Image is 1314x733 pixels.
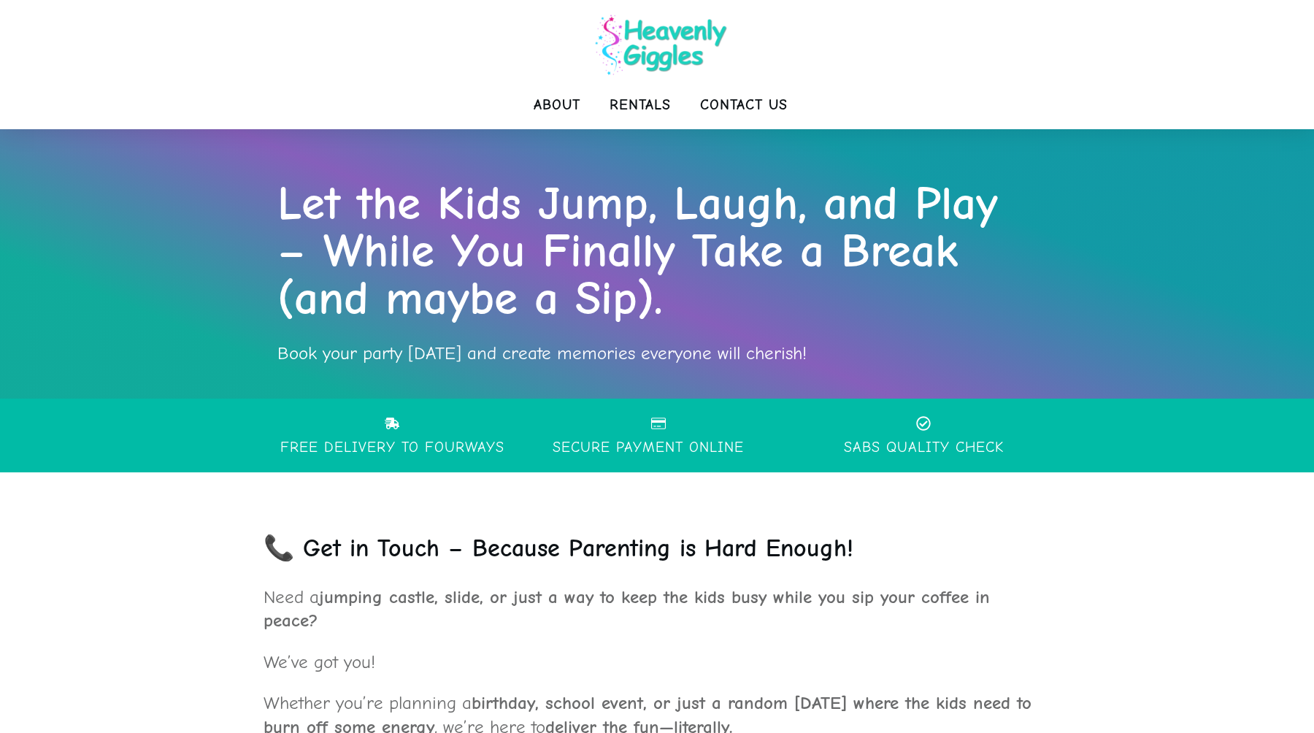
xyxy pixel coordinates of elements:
strong: jumping castle, slide, or just a way to keep the kids busy while you sip your coffee in peace? [264,586,990,632]
span: We’ve got you! [264,651,375,672]
span: Need a [264,586,990,632]
p: Let the Kids Jump, Laugh, and Play – While You Finally Take a Break (and maybe a Sip). [277,180,1037,323]
a: Contact Us [700,91,788,120]
p: SABS quality check [833,440,1014,456]
p: Free DELIVERY To Fourways [269,440,515,456]
a: About [534,91,580,120]
a: Rentals [610,91,671,120]
p: secure payment Online [553,440,744,456]
strong: 📞 Get in Touch – Because Parenting is Hard Enough! [264,534,853,563]
p: Book your party [DATE] and create memories everyone will cherish! [277,337,1037,369]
